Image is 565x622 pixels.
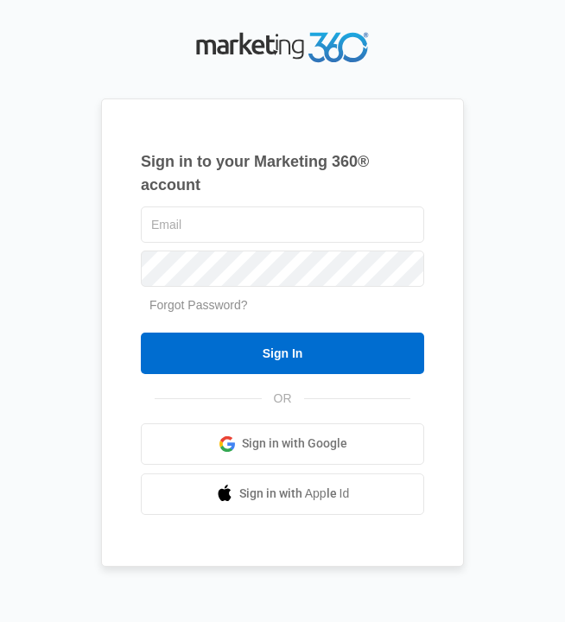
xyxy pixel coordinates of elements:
input: Sign In [141,333,424,374]
span: OR [262,390,304,408]
span: Sign in with Apple Id [239,485,350,503]
a: Sign in with Apple Id [141,473,424,515]
a: Sign in with Google [141,423,424,465]
input: Email [141,206,424,243]
a: Forgot Password? [149,298,248,312]
h1: Sign in to your Marketing 360® account [141,150,424,197]
span: Sign in with Google [242,435,347,453]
